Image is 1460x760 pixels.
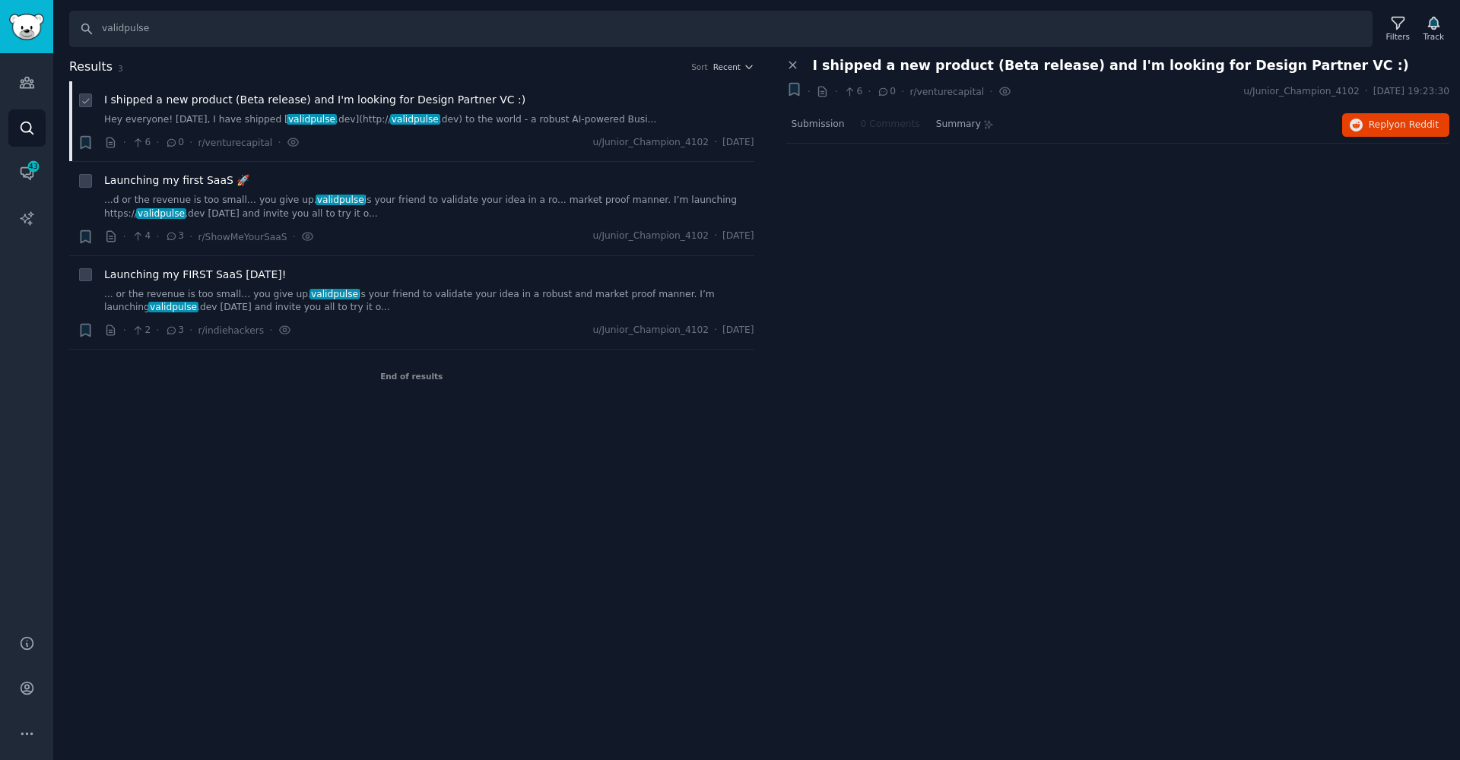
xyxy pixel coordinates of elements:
div: Filters [1386,31,1410,42]
span: r/indiehackers [198,325,264,336]
span: 0 [165,136,184,150]
span: validpulse [136,208,186,219]
span: · [834,84,837,100]
span: r/ShowMeYourSaaS [198,232,287,242]
span: r/venturecapital [909,87,984,97]
button: Recent [713,62,754,72]
a: 43 [8,154,46,192]
span: 43 [27,161,40,172]
span: 4 [132,230,151,243]
span: · [714,136,717,150]
span: [DATE] [722,230,754,243]
span: · [714,230,717,243]
div: Sort [691,62,708,72]
input: Search Keyword [69,11,1373,47]
span: validpulse [287,114,337,125]
span: · [989,84,992,100]
span: Summary [936,118,981,131]
span: · [808,84,811,100]
span: · [189,322,192,338]
span: validpulse [309,289,360,299]
span: · [189,135,192,150]
span: · [156,229,159,245]
span: · [278,135,281,150]
span: Results [69,58,113,77]
span: · [189,229,192,245]
span: 6 [843,85,862,99]
span: Recent [713,62,741,72]
a: Launching my first SaaS 🚀 [104,173,249,188]
a: Launching my FIRST SaaS [DATE]! [104,267,286,283]
span: [DATE] [722,324,754,337]
span: · [714,324,717,337]
span: · [156,135,159,150]
span: 0 [877,85,896,99]
a: ...d or the revenue is too small… you give up.validpulseis your friend to validate your idea in a... [104,194,754,220]
span: · [1365,85,1368,99]
span: u/Junior_Champion_4102 [1243,85,1360,99]
span: · [868,84,871,100]
span: I shipped a new product (Beta release) and I'm looking for Design Partner VC :) [813,58,1409,74]
span: [DATE] 19:23:30 [1373,85,1449,99]
span: r/venturecapital [198,138,272,148]
a: ... or the revenue is too small… you give up.validpulseis your friend to validate your idea in a ... [104,288,754,315]
span: · [123,229,126,245]
span: 6 [132,136,151,150]
span: · [269,322,272,338]
span: Submission [792,118,845,131]
button: Track [1418,13,1449,45]
span: Reply [1369,119,1439,132]
span: validpulse [148,302,198,312]
span: 3 [165,324,184,337]
span: on Reddit [1395,119,1439,130]
span: 3 [118,64,123,73]
span: 3 [165,230,184,243]
button: Replyon Reddit [1342,113,1449,138]
div: Track [1423,31,1444,42]
span: u/Junior_Champion_4102 [593,324,709,337]
span: validpulse [316,195,366,205]
span: u/Junior_Champion_4102 [593,230,709,243]
span: · [156,322,159,338]
span: 2 [132,324,151,337]
div: End of results [69,350,754,403]
span: · [293,229,296,245]
a: Hey everyone! [DATE], I have shipped [validpulse.dev](http://validpulse.dev) to the world - a rob... [104,113,754,127]
a: I shipped a new product (Beta release) and I'm looking for Design Partner VC :) [104,92,525,108]
span: · [123,322,126,338]
img: GummySearch logo [9,14,44,40]
span: u/Junior_Champion_4102 [593,136,709,150]
span: · [901,84,904,100]
span: · [123,135,126,150]
span: validpulse [390,114,440,125]
span: [DATE] [722,136,754,150]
